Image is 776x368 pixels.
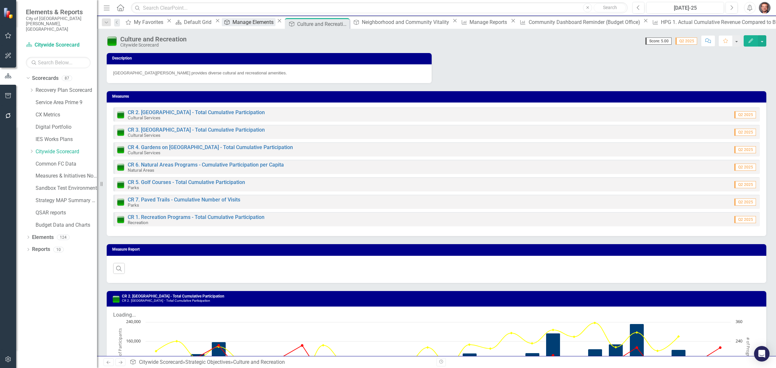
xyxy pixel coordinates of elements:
[113,311,760,319] div: Loading...
[573,335,576,338] path: Q1 2024, 268. Lincoln Center Programs.
[128,185,139,190] small: Parks
[517,18,641,26] a: Community Dashboard Reminder (Budget Office)
[531,342,533,345] path: Q3 2023, 227. Lincoln Center Programs.
[117,181,124,189] img: On Target
[459,18,509,26] a: Manage Reports
[117,163,124,171] img: On Target
[734,181,756,188] span: Q2 2025
[552,354,555,357] path: Q4 2023, 101,000. Target.
[117,198,124,206] img: On Target
[112,247,763,252] h3: Measure Report
[122,294,224,298] a: CR 2. [GEOGRAPHIC_DATA] - Total Cumulative Participation
[675,38,697,45] span: Q2 2025
[734,129,756,136] span: Q2 2025
[734,164,756,171] span: Q2 2025
[62,75,72,81] div: 87
[117,128,124,136] img: On Target
[645,38,672,45] span: Score: 5.00
[636,331,638,334] path: Q4 2024, 295. Lincoln Center Programs.
[489,347,492,350] path: Q1 2023, 194. Lincoln Center Programs.
[677,335,680,338] path: Q2 2025, 270. Lincoln Center Programs.
[36,160,97,168] a: Common FC Data
[32,75,59,82] a: Scorecards
[117,111,124,119] img: On Target
[128,202,139,208] small: Parks
[603,5,617,10] span: Search
[128,127,265,133] a: CR 3. [GEOGRAPHIC_DATA] - Total Cumulative Participation
[112,295,120,303] img: On Target
[128,220,148,225] small: Recreation
[759,2,771,14] img: Lawrence Pollack
[385,356,387,359] path: Q4 2021, 140. Lincoln Center Programs.
[117,216,124,223] img: On Target
[754,346,770,362] div: Open Intercom Messenger
[594,321,596,324] path: Q2 2024, 355. Lincoln Center Programs.
[128,150,160,155] small: Cultural Services
[176,340,178,342] path: Q2 2019, 240. Lincoln Center Programs.
[426,346,429,349] path: Q2 2022, 201. Lincoln Center Programs.
[112,56,428,60] h3: Description
[117,146,124,154] img: On Target
[128,197,240,203] a: CR 7. Paved Trails - Cumulative Number of Visits
[36,111,97,119] a: CX Metrics
[719,346,722,349] path: Q4 2025, 133,500. Target.
[649,4,722,12] div: [DATE]-25
[745,337,751,364] text: # of Programs
[128,214,264,220] a: CR 1. Recreation Programs - Total Cumulative Participation
[128,179,245,185] a: CR 5. Golf Courses - Total Cumulative Participation
[184,18,213,26] div: Default Grid
[36,222,97,229] a: Budget Data and Charts
[469,18,509,26] div: Manage Reports
[734,216,756,223] span: Q2 2025
[636,346,638,349] path: Q4 2024, 133,500. Target.
[131,2,628,14] input: Search ClearPoint...
[26,16,91,32] small: City of [GEOGRAPHIC_DATA][PERSON_NAME], [GEOGRAPHIC_DATA]
[36,124,97,131] a: Digital Portfolio
[529,18,642,26] div: Community Dashboard Reminder (Budget Office)
[113,70,287,75] span: [GEOGRAPHIC_DATA][PERSON_NAME] provides diverse cultural and recreational amenities.
[155,350,157,352] path: Q1 2019, 178. Lincoln Center Programs.
[736,338,742,344] text: 240
[128,133,160,138] small: Cultural Services
[615,346,617,348] path: Q3 2024, 203. Lincoln Center Programs.
[362,18,451,26] div: Neighborhood and Community Vitality
[734,199,756,206] span: Q2 2025
[126,319,141,324] text: 240,000
[510,332,513,334] path: Q2 2023, 291. Lincoln Center Programs.
[734,111,756,118] span: Q2 2025
[139,359,183,365] a: Citywide Scorecard
[26,41,91,49] a: Citywide Scorecard
[134,18,165,26] div: My Favorites
[36,172,97,180] a: Measures & Initiatives No Longer Used
[128,109,265,115] a: CR 2. [GEOGRAPHIC_DATA] - Total Cumulative Participation
[222,18,275,26] a: Manage Elements
[32,246,50,253] a: Reports
[36,197,97,204] a: Strategy MAP Summary Reports
[120,36,187,43] div: Culture and Recreation
[646,2,724,14] button: [DATE]-25
[233,359,285,365] div: Culture and Recreation
[53,247,64,252] div: 10
[734,146,756,153] span: Q2 2025
[468,343,471,346] path: Q4 2022, 219. Lincoln Center Programs.
[36,209,97,217] a: QSAR reports
[36,136,97,143] a: IES Works Plans
[351,18,451,26] a: Neighborhood and Community Vitality
[232,18,275,26] div: Manage Elements
[126,338,141,344] text: 160,000
[123,18,165,26] a: My Favorites
[57,234,70,240] div: 124
[122,299,210,302] small: CR 2. [GEOGRAPHIC_DATA] - Total Cumulative Participation
[32,234,54,241] a: Elements
[128,168,154,173] small: Natural Areas
[26,57,91,68] input: Search Below...
[36,185,97,192] a: Sandbox Test Environment
[594,3,626,12] button: Search
[128,162,284,168] a: CR 6. Natural Areas Programs - Cumulative Participation per Capita
[36,99,97,106] a: Service Area Prime 9
[297,20,348,28] div: Culture and Recreation
[107,36,117,46] img: On Target
[736,319,742,324] text: 360
[301,344,304,347] path: Q4 2020, 142,600. Target.
[128,144,293,150] a: CR 4. Gardens on [GEOGRAPHIC_DATA] - Total Cumulative Participation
